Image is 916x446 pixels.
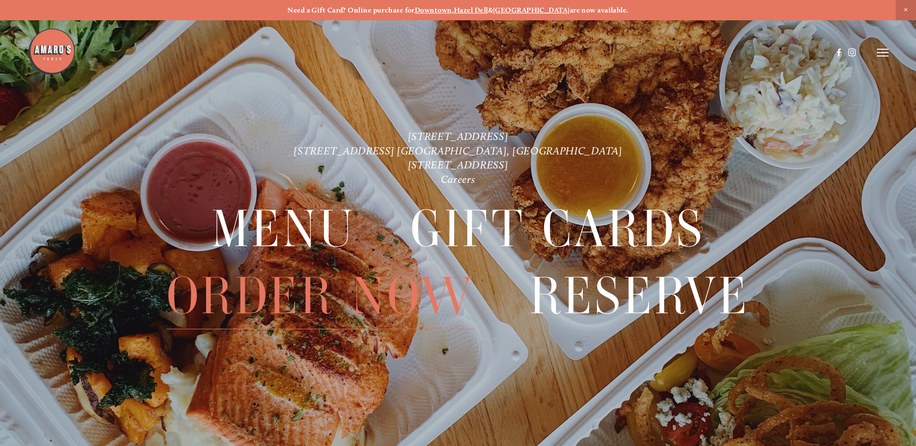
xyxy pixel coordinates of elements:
[167,263,475,329] a: Order Now
[454,6,488,14] a: Hazel Dell
[452,6,454,14] strong: ,
[408,130,508,143] a: [STREET_ADDRESS]
[570,6,629,14] strong: are now available.
[530,263,749,329] a: Reserve
[287,6,415,14] strong: Need a Gift Card? Online purchase for
[211,196,355,262] a: Menu
[415,6,452,14] a: Downtown
[294,144,622,157] a: [STREET_ADDRESS] [GEOGRAPHIC_DATA], [GEOGRAPHIC_DATA]
[28,28,76,76] img: Amaro's Table
[408,158,508,171] a: [STREET_ADDRESS]
[493,6,570,14] a: [GEOGRAPHIC_DATA]
[410,196,705,262] a: Gift Cards
[441,173,476,186] a: Careers
[488,6,493,14] strong: &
